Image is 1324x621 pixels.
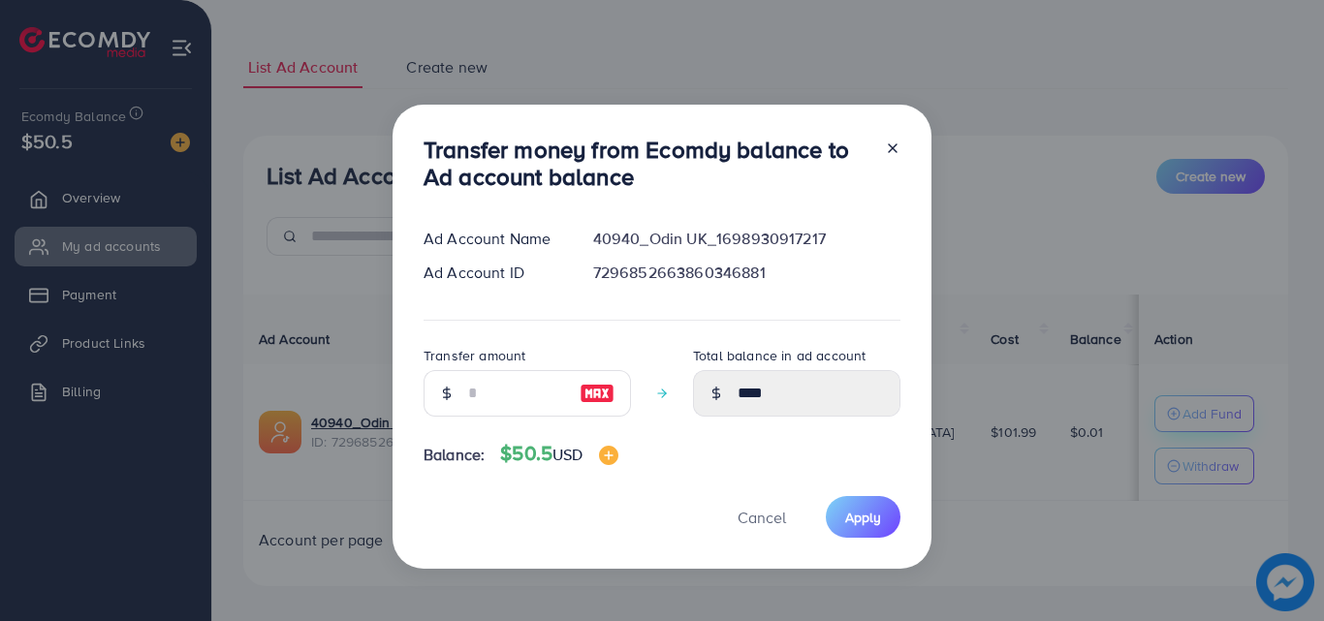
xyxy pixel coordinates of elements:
label: Transfer amount [424,346,525,365]
span: USD [552,444,583,465]
img: image [599,446,618,465]
label: Total balance in ad account [693,346,866,365]
div: Ad Account Name [408,228,578,250]
h3: Transfer money from Ecomdy balance to Ad account balance [424,136,869,192]
h4: $50.5 [500,442,617,466]
button: Apply [826,496,900,538]
span: Cancel [738,507,786,528]
span: Balance: [424,444,485,466]
span: Apply [845,508,881,527]
button: Cancel [713,496,810,538]
div: Ad Account ID [408,262,578,284]
div: 7296852663860346881 [578,262,916,284]
div: 40940_Odin UK_1698930917217 [578,228,916,250]
img: image [580,382,615,405]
